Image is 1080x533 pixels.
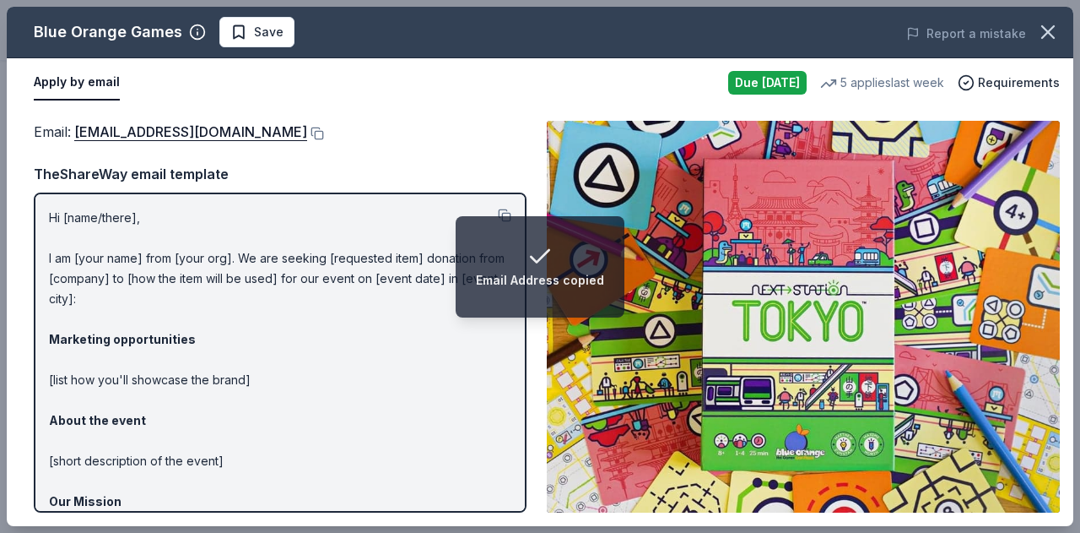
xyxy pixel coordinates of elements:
[820,73,944,93] div: 5 applies last week
[219,17,294,47] button: Save
[958,73,1060,93] button: Requirements
[978,73,1060,93] span: Requirements
[49,494,121,509] strong: Our Mission
[34,123,307,140] span: Email :
[547,121,1060,513] img: Image for Blue Orange Games
[49,413,146,427] strong: About the event
[34,65,120,101] button: Apply by email
[728,71,807,95] div: Due [DATE]
[476,270,604,291] div: Email Address copied
[49,332,196,346] strong: Marketing opportunities
[254,22,283,42] span: Save
[34,163,526,185] div: TheShareWay email template
[34,19,182,46] div: Blue Orange Games
[906,24,1026,44] button: Report a mistake
[74,121,307,143] a: [EMAIL_ADDRESS][DOMAIN_NAME]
